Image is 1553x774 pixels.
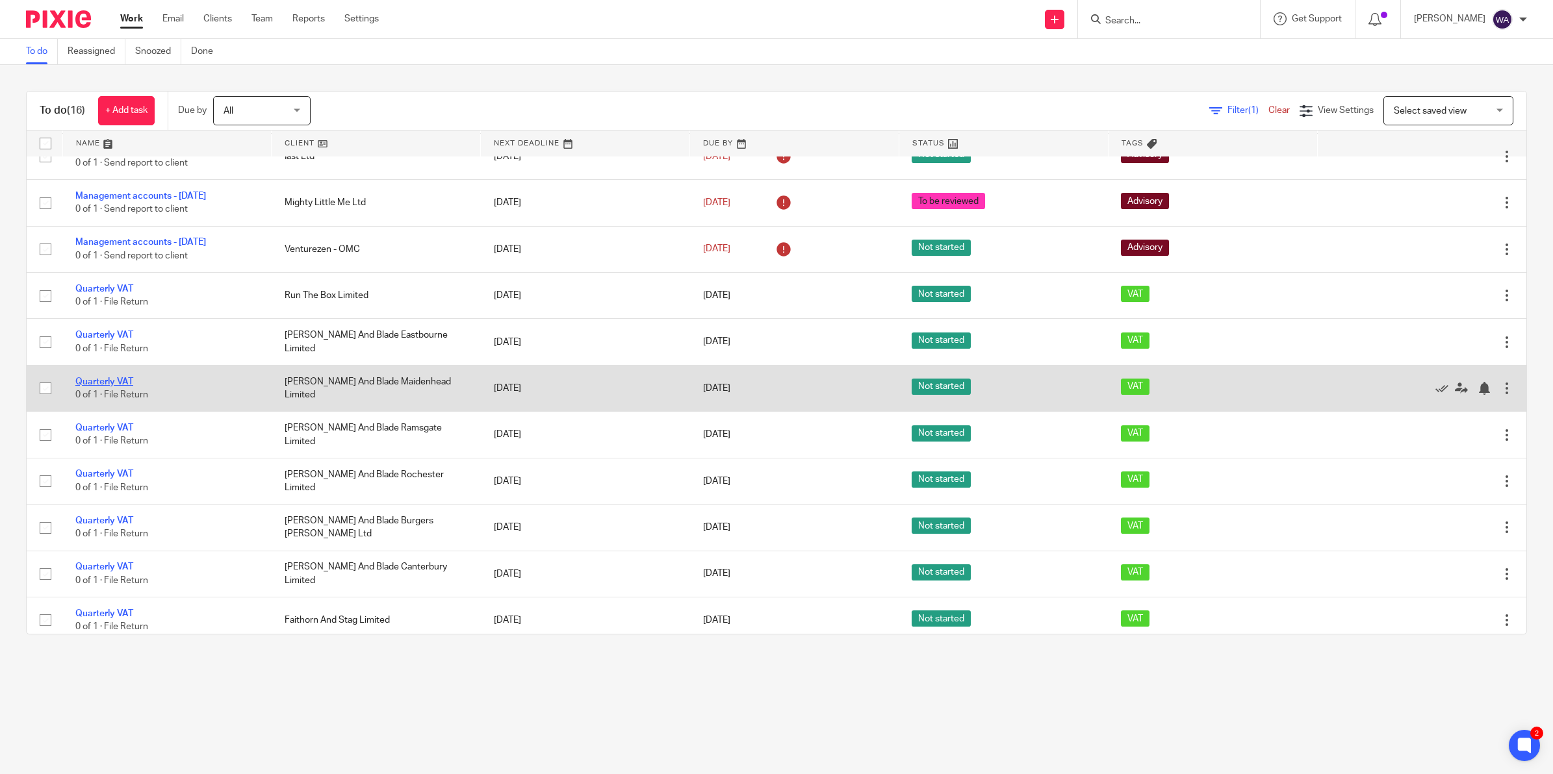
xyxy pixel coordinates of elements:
[191,39,223,64] a: Done
[75,516,133,525] a: Quarterly VAT
[203,12,232,25] a: Clients
[481,505,690,551] td: [DATE]
[703,152,730,161] span: [DATE]
[703,338,730,347] span: [DATE]
[26,39,58,64] a: To do
[1492,9,1513,30] img: svg%3E
[75,192,206,201] a: Management accounts - [DATE]
[1121,240,1169,256] span: Advisory
[120,12,143,25] a: Work
[75,158,188,168] span: 0 of 1 · Send report to client
[272,226,481,272] td: Venturezen - OMC
[1121,332,1149,349] span: VAT
[912,564,971,580] span: Not started
[703,291,730,300] span: [DATE]
[703,569,730,579] span: [DATE]
[703,616,730,625] span: [DATE]
[481,319,690,365] td: [DATE]
[912,425,971,442] span: Not started
[75,205,188,214] span: 0 of 1 · Send report to client
[75,284,133,293] a: Quarterly VAT
[272,597,481,643] td: Faithorn And Stag Limited
[1122,140,1144,147] span: Tags
[912,471,971,488] span: Not started
[481,551,690,597] td: [DATE]
[75,469,133,479] a: Quarterly VAT
[1414,12,1485,25] p: [PERSON_NAME]
[251,12,273,25] a: Team
[703,430,730,439] span: [DATE]
[1318,106,1374,115] span: View Settings
[75,251,188,260] span: 0 of 1 · Send report to client
[272,273,481,319] td: Run The Box Limited
[67,105,85,116] span: (16)
[1121,518,1149,534] span: VAT
[98,96,155,125] a: + Add task
[272,458,481,504] td: [PERSON_NAME] And Blade Rochester Limited
[703,523,730,532] span: [DATE]
[481,597,690,643] td: [DATE]
[224,106,233,116] span: All
[912,379,971,395] span: Not started
[75,331,133,340] a: Quarterly VAT
[1121,286,1149,302] span: VAT
[912,193,985,209] span: To be reviewed
[1121,564,1149,580] span: VAT
[912,240,971,256] span: Not started
[481,458,690,504] td: [DATE]
[1121,610,1149,627] span: VAT
[1292,14,1342,23] span: Get Support
[178,104,207,117] p: Due by
[75,529,148,538] span: 0 of 1 · File Return
[703,245,730,254] span: [DATE]
[75,622,148,631] span: 0 of 1 · File Return
[1104,16,1221,27] input: Search
[481,365,690,411] td: [DATE]
[75,377,133,386] a: Quarterly VAT
[481,180,690,226] td: [DATE]
[26,10,91,28] img: Pixie
[481,273,690,319] td: [DATE]
[272,505,481,551] td: [PERSON_NAME] And Blade Burgers [PERSON_NAME] Ltd
[912,332,971,349] span: Not started
[1248,106,1259,115] span: (1)
[1227,106,1268,115] span: Filter
[75,390,148,399] span: 0 of 1 · File Return
[344,12,379,25] a: Settings
[272,412,481,458] td: [PERSON_NAME] And Blade Ramsgate Limited
[272,319,481,365] td: [PERSON_NAME] And Blade Eastbourne Limited
[162,12,184,25] a: Email
[1435,382,1455,395] a: Mark as done
[75,437,148,446] span: 0 of 1 · File Return
[75,576,148,585] span: 0 of 1 · File Return
[703,384,730,393] span: [DATE]
[703,477,730,486] span: [DATE]
[75,609,133,618] a: Quarterly VAT
[703,198,730,207] span: [DATE]
[1121,379,1149,395] span: VAT
[1530,727,1543,740] div: 2
[272,365,481,411] td: [PERSON_NAME] And Blade Maidenhead Limited
[75,297,148,306] span: 0 of 1 · File Return
[1121,193,1169,209] span: Advisory
[272,180,481,226] td: Mighty Little Me Ltd
[75,562,133,571] a: Quarterly VAT
[1121,425,1149,442] span: VAT
[68,39,125,64] a: Reassigned
[912,518,971,534] span: Not started
[481,412,690,458] td: [DATE]
[1394,106,1467,116] span: Select saved view
[75,238,206,247] a: Management accounts - [DATE]
[75,344,148,353] span: 0 of 1 · File Return
[135,39,181,64] a: Snoozed
[481,226,690,272] td: [DATE]
[1268,106,1290,115] a: Clear
[75,483,148,492] span: 0 of 1 · File Return
[272,551,481,597] td: [PERSON_NAME] And Blade Canterbury Limited
[40,104,85,118] h1: To do
[912,610,971,627] span: Not started
[292,12,325,25] a: Reports
[912,286,971,302] span: Not started
[1121,471,1149,488] span: VAT
[75,423,133,432] a: Quarterly VAT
